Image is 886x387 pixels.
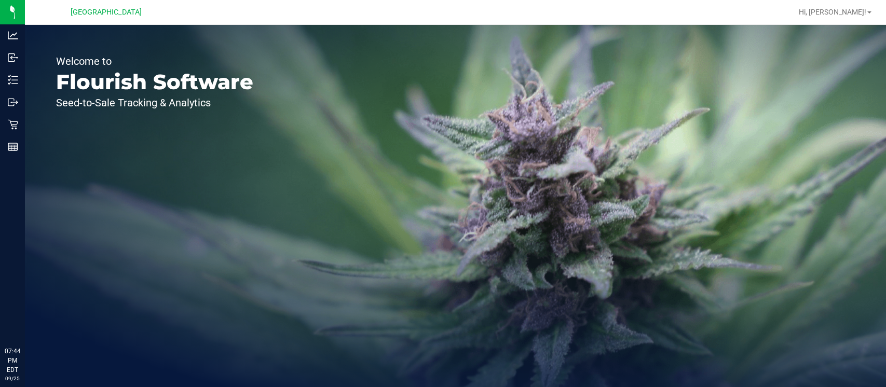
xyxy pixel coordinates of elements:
[5,347,20,375] p: 07:44 PM EDT
[10,304,42,335] iframe: Resource center
[799,8,866,16] span: Hi, [PERSON_NAME]!
[5,375,20,382] p: 09/25
[71,8,142,17] span: [GEOGRAPHIC_DATA]
[56,56,253,66] p: Welcome to
[56,72,253,92] p: Flourish Software
[8,119,18,130] inline-svg: Retail
[8,97,18,107] inline-svg: Outbound
[56,98,253,108] p: Seed-to-Sale Tracking & Analytics
[8,75,18,85] inline-svg: Inventory
[8,30,18,40] inline-svg: Analytics
[8,52,18,63] inline-svg: Inbound
[8,142,18,152] inline-svg: Reports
